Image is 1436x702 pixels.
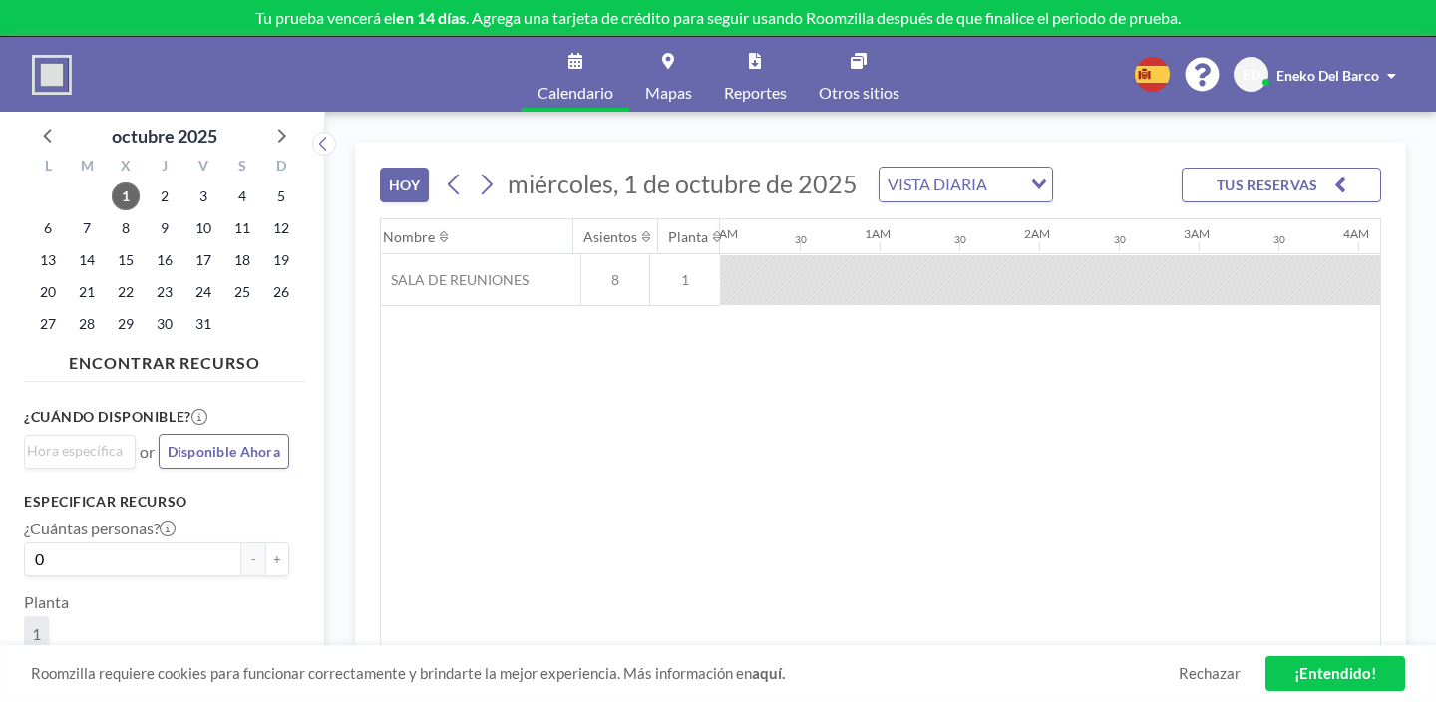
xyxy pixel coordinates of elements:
[795,233,807,246] div: 30
[34,278,62,306] span: lunes, 20 de octubre de 2025
[189,278,217,306] span: viernes, 24 de octubre de 2025
[159,434,289,469] button: Disponible Ahora
[24,345,305,373] h4: ENCONTRAR RECURSO
[1184,226,1210,241] div: 3AM
[24,519,176,538] label: ¿Cuántas personas?
[228,246,256,274] span: sábado, 18 de octubre de 2025
[1273,233,1285,246] div: 30
[538,85,613,101] span: Calendario
[112,214,140,242] span: miércoles, 8 de octubre de 2025
[73,278,101,306] span: martes, 21 de octubre de 2025
[32,624,41,643] span: 1
[884,172,991,197] span: VISTA DIARIA
[1182,168,1381,202] button: TUS RESERVAS
[645,85,692,101] span: Mapas
[140,442,155,462] span: or
[267,246,295,274] span: domingo, 19 de octubre de 2025
[146,155,184,180] div: J
[112,310,140,338] span: miércoles, 29 de octubre de 2025
[32,55,72,95] img: organization-logo
[222,155,261,180] div: S
[112,122,217,150] div: octubre 2025
[228,182,256,210] span: sábado, 4 de octubre de 2025
[73,310,101,338] span: martes, 28 de octubre de 2025
[1024,226,1050,241] div: 2AM
[151,214,179,242] span: jueves, 9 de octubre de 2025
[880,168,1052,201] div: Search for option
[265,542,289,576] button: +
[267,182,295,210] span: domingo, 5 de octubre de 2025
[381,271,529,289] span: SALA DE REUNIONES
[581,271,649,289] span: 8
[522,37,629,112] a: Calendario
[724,85,787,101] span: Reportes
[189,246,217,274] span: viernes, 17 de octubre de 2025
[107,155,146,180] div: X
[380,168,429,202] button: HOY
[228,214,256,242] span: sábado, 11 de octubre de 2025
[29,155,68,180] div: L
[25,436,135,466] div: Search for option
[1179,664,1241,683] a: Rechazar
[24,592,69,612] label: Planta
[112,182,140,210] span: miércoles, 1 de octubre de 2025
[168,443,280,460] span: Disponible Ahora
[383,228,435,246] div: Nombre
[151,246,179,274] span: jueves, 16 de octubre de 2025
[865,226,891,241] div: 1AM
[267,278,295,306] span: domingo, 26 de octubre de 2025
[27,440,124,462] input: Search for option
[112,278,140,306] span: miércoles, 22 de octubre de 2025
[819,85,899,101] span: Otros sitios
[112,246,140,274] span: miércoles, 15 de octubre de 2025
[1114,233,1126,246] div: 30
[189,310,217,338] span: viernes, 31 de octubre de 2025
[228,278,256,306] span: sábado, 25 de octubre de 2025
[993,172,1019,197] input: Search for option
[189,214,217,242] span: viernes, 10 de octubre de 2025
[803,37,915,112] a: Otros sitios
[708,37,803,112] a: Reportes
[34,310,62,338] span: lunes, 27 de octubre de 2025
[189,182,217,210] span: viernes, 3 de octubre de 2025
[1243,66,1260,84] span: ED
[151,310,179,338] span: jueves, 30 de octubre de 2025
[752,664,785,682] a: aquí.
[73,214,101,242] span: martes, 7 de octubre de 2025
[183,155,222,180] div: V
[34,214,62,242] span: lunes, 6 de octubre de 2025
[396,8,466,27] b: en 14 días
[151,278,179,306] span: jueves, 23 de octubre de 2025
[1276,67,1379,84] span: Eneko Del Barco
[668,228,708,246] div: Planta
[629,37,708,112] a: Mapas
[24,493,289,511] h3: Especificar recurso
[34,246,62,274] span: lunes, 13 de octubre de 2025
[583,228,637,246] div: Asientos
[1343,226,1369,241] div: 4AM
[267,214,295,242] span: domingo, 12 de octubre de 2025
[1265,656,1405,691] a: ¡Entendido!
[151,182,179,210] span: jueves, 2 de octubre de 2025
[508,169,858,198] span: miércoles, 1 de octubre de 2025
[31,664,1179,683] span: Roomzilla requiere cookies para funcionar correctamente y brindarte la mejor experiencia. Más inf...
[261,155,300,180] div: D
[241,542,265,576] button: -
[68,155,107,180] div: M
[954,233,966,246] div: 30
[73,246,101,274] span: martes, 14 de octubre de 2025
[650,271,720,289] span: 1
